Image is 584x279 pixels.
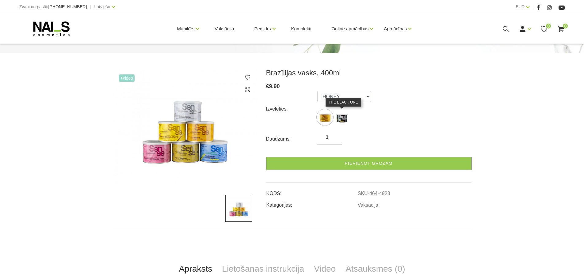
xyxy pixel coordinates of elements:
[358,191,390,196] a: SKU-464-4928
[48,5,87,9] a: [PHONE_NUMBER]
[210,14,239,43] a: Vaksācija
[334,110,349,125] img: ...
[358,202,378,208] a: Vaksācija
[177,17,195,41] a: Manikīrs
[266,134,318,144] div: Daudzums:
[269,83,280,89] span: 9.90
[217,259,309,279] a: Lietošanas instrukcija
[266,83,269,89] span: €
[90,3,91,11] span: |
[19,3,87,11] div: Zvani un pasūti
[317,110,333,125] img: ...
[174,259,217,279] a: Apraksts
[225,195,252,222] img: ...
[266,68,471,77] h3: Brazīlijas vasks, 400ml
[516,3,525,10] a: EUR
[266,186,357,197] td: KODS:
[563,24,568,28] span: 0
[532,3,534,11] span: |
[331,17,368,41] a: Online apmācības
[540,25,548,33] a: 0
[309,259,341,279] a: Video
[48,4,87,9] span: [PHONE_NUMBER]
[266,104,318,114] div: Izvēlēties:
[94,3,110,10] a: Latviešu
[113,68,257,186] img: ...
[546,24,551,28] span: 0
[266,157,471,170] a: Pievienot grozam
[341,259,410,279] a: Atsauksmes (0)
[557,25,565,33] a: 0
[286,14,316,43] a: Komplekti
[384,17,407,41] a: Apmācības
[254,17,271,41] a: Pedikīrs
[266,197,357,209] td: Kategorijas:
[119,74,135,82] span: +Video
